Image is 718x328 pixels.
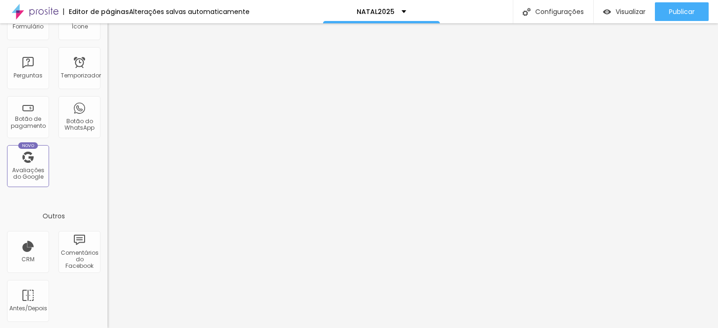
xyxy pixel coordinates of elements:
font: Temporizador [61,71,101,79]
img: Ícone [523,8,531,16]
iframe: Editor [108,23,718,328]
font: Botão do WhatsApp [65,117,94,132]
font: Visualizar [616,7,646,16]
font: Alterações salvas automaticamente [129,7,250,16]
font: Perguntas [14,71,43,79]
font: CRM [22,255,35,263]
font: Botão de pagamento [11,115,46,129]
font: Editor de páginas [69,7,129,16]
font: Novo [22,143,35,148]
font: Configurações [535,7,584,16]
font: Comentários do Facebook [61,249,99,270]
font: Ícone [72,22,88,30]
font: Formulário [13,22,43,30]
font: Publicar [669,7,695,16]
button: Visualizar [594,2,655,21]
font: NATAL2025 [357,7,395,16]
font: Antes/Depois [9,304,47,312]
font: Avaliações do Google [12,166,44,181]
button: Publicar [655,2,709,21]
img: view-1.svg [603,8,611,16]
font: Outros [43,211,65,221]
